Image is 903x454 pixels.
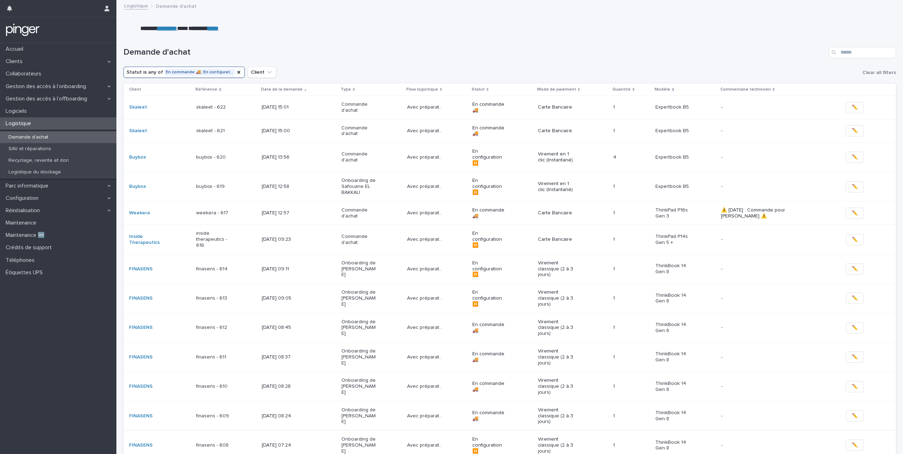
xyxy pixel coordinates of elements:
span: ✏️ [852,265,858,272]
p: Avec préparation 🛠️ [407,235,444,243]
a: FINASENS [129,442,153,448]
tr: FINASENS finasens - 614[DATE] 09:11Onboarding de [PERSON_NAME]Avec préparation 🛠️Avec préparation... [123,254,896,283]
button: Statut [123,67,245,78]
p: Carte Bancaire [538,128,573,134]
p: Avec préparation 🛠️ [407,127,444,134]
p: Clients [3,58,28,65]
a: FINASENS [129,384,153,389]
tr: FINASENS finasens - 609[DATE] 08:24Onboarding de [PERSON_NAME]Avec préparation 🛠️Avec préparation... [123,401,896,430]
p: Virement classique (2 à 3 jours) [538,378,573,395]
p: Avec préparation 🛠️ [407,153,444,160]
span: ✏️ [852,210,858,217]
p: ThinkBook 14 Gen 8 [655,351,691,363]
p: Avec préparation 🛠️ [407,265,444,272]
button: ✏️ [846,410,864,422]
p: ThinkPad P16s Gen 3 [655,207,691,219]
p: Avec préparation 🛠️ [407,323,444,331]
p: 1 [613,265,616,272]
p: 4 [613,153,618,160]
p: Étiquettes UPS [3,269,48,276]
p: Logistique du stockage [3,169,67,175]
p: 1 [613,127,616,134]
img: mTgBEunGTSyRkCgitkcU [6,23,40,37]
tr: FINASENS finasens - 611[DATE] 08:37Onboarding de [PERSON_NAME]Avec préparation 🛠️Avec préparation... [123,343,896,372]
p: finasens - 608 [196,442,231,448]
p: - [721,184,792,190]
p: [DATE] 09:23 [262,237,297,243]
p: finasens - 612 [196,325,231,331]
tr: FINASENS finasens - 612[DATE] 08:45Onboarding de [PERSON_NAME]Avec préparation 🛠️Avec préparation... [123,313,896,342]
p: [DATE] 08:24 [262,413,297,419]
p: skaleet - 621 [196,128,231,134]
button: ✏️ [846,351,864,363]
a: FINASENS [129,295,153,301]
span: ✏️ [852,127,858,134]
button: Client [248,67,276,78]
p: Commentaire technicien [720,86,771,93]
p: 1 [613,294,616,301]
p: Virement en 1 clic (Instantané) [538,151,573,163]
input: Search [829,47,896,58]
p: Onboarding de [PERSON_NAME] [341,407,377,425]
span: ✏️ [852,383,858,390]
tr: Weekera weekera - 617[DATE] 12:57Commande d'achatAvec préparation 🛠️Avec préparation 🛠️ En comman... [123,201,896,225]
p: weekera - 617 [196,210,231,216]
p: Référence [195,86,217,93]
p: [DATE] 09:05 [262,295,297,301]
button: ✏️ [846,322,864,333]
p: 1 [613,235,616,243]
p: 1 [613,412,616,419]
p: - [721,295,792,301]
p: Crédits de support [3,244,57,251]
p: [DATE] 12:58 [262,184,297,190]
p: ⚠️ [DATE] : Commande pour [PERSON_NAME] ⚠️ [721,207,792,219]
tr: Buybox buybox - 619[DATE] 12:58Onboarding de Safouane EL BAKKALIAvec préparation 🛠️Avec préparati... [123,172,896,201]
p: Onboarding de [PERSON_NAME] [341,289,377,307]
p: skaleet - 622 [196,104,231,110]
button: ✏️ [846,208,864,219]
a: FINASENS [129,266,153,272]
tr: FINASENS finasens - 613[DATE] 09:05Onboarding de [PERSON_NAME]Avec préparation 🛠️Avec préparation... [123,284,896,313]
p: - [721,354,792,360]
a: FINASENS [129,413,153,419]
p: Virement classique (2 à 3 jours) [538,407,573,425]
span: ✏️ [852,442,858,449]
p: En commande 🚚​ [472,410,508,422]
p: ThinkBook 14 Gen 8 [655,293,691,305]
p: ThinkBook 14 Gen 8 [655,440,691,452]
p: En configuration ⏸️ [472,260,508,278]
h1: Demande d'achat [123,47,826,57]
p: En configuration ⏸️ [472,436,508,454]
p: 1 [613,323,616,331]
p: Carte Bancaire [538,237,573,243]
p: 1 [613,182,616,190]
p: En commande 🚚​ [472,322,508,334]
p: En configuration ⏸️ [472,148,508,166]
p: Avec préparation 🛠️ [407,412,444,419]
p: Date de la demande [261,86,303,93]
p: [DATE] 08:45 [262,325,297,331]
p: Quantité [612,86,631,93]
p: [DATE] 12:57 [262,210,297,216]
p: 1 [613,209,616,216]
p: [DATE] 13:56 [262,154,297,160]
p: finasens - 611 [196,354,231,360]
p: - [721,128,792,134]
p: Virement classique (2 à 3 jours) [538,319,573,337]
p: - [721,384,792,389]
p: En commande 🚚​ [472,207,508,219]
p: Expertbook B5 [655,154,691,160]
p: ThinkBook 14 Gen 8 [655,410,691,422]
p: Virement en 1 clic (Instantané) [538,181,573,193]
p: Avec préparation 🛠️ [407,353,444,360]
p: - [721,266,792,272]
p: - [721,154,792,160]
p: Carte Bancaire [538,104,573,110]
span: ✏️ [852,236,858,243]
tr: Buybox buybox - 620[DATE] 13:56Commande d'achatAvec préparation 🛠️Avec préparation 🛠️ En configur... [123,143,896,172]
a: FINASENS [129,325,153,331]
p: 1 [613,441,616,448]
p: Virement classique (2 à 3 jours) [538,260,573,278]
p: - [721,325,792,331]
